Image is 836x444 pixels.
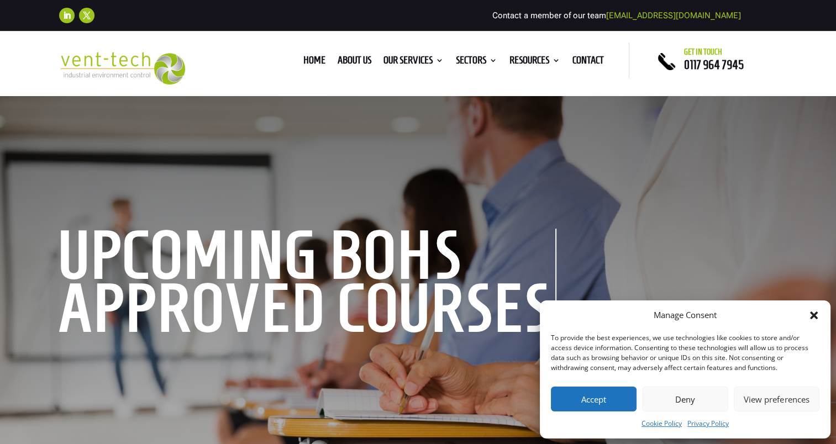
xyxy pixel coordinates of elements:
[642,387,728,411] button: Deny
[59,229,556,340] h1: Upcoming BOHS approved courses
[734,387,819,411] button: View preferences
[572,56,604,68] a: Contact
[687,417,729,430] a: Privacy Policy
[303,56,325,68] a: Home
[59,52,186,84] img: 2023-09-27T08_35_16.549ZVENT-TECH---Clear-background
[684,47,722,56] span: Get in touch
[456,56,497,68] a: Sectors
[338,56,371,68] a: About us
[551,333,818,373] div: To provide the best experiences, we use technologies like cookies to store and/or access device i...
[551,387,637,411] button: Accept
[808,310,819,321] div: Close dialog
[654,309,717,322] div: Manage Consent
[642,417,682,430] a: Cookie Policy
[492,10,741,20] span: Contact a member of our team
[383,56,444,68] a: Our Services
[59,8,75,23] a: Follow on LinkedIn
[684,58,744,71] a: 0117 964 7945
[606,10,741,20] a: [EMAIL_ADDRESS][DOMAIN_NAME]
[79,8,94,23] a: Follow on X
[509,56,560,68] a: Resources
